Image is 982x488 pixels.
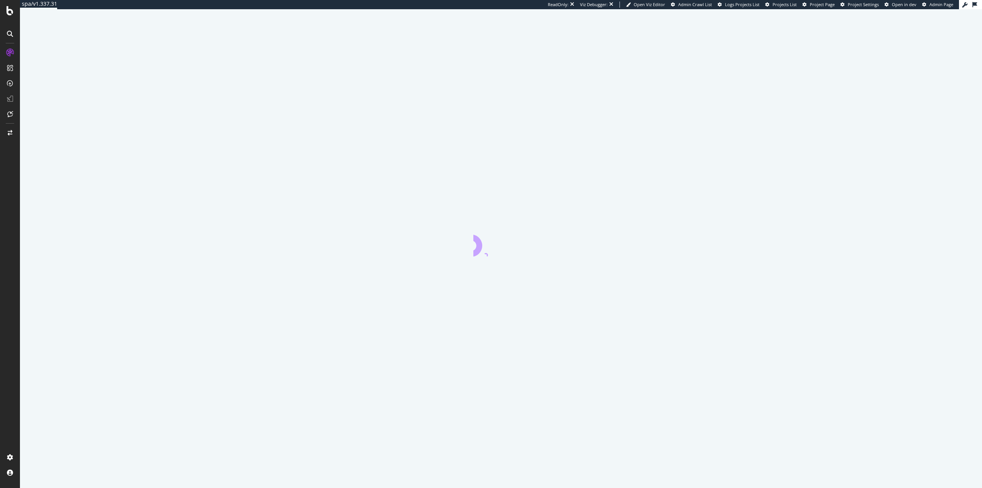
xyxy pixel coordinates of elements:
[892,2,916,7] span: Open in dev
[678,2,712,7] span: Admin Crawl List
[929,2,953,7] span: Admin Page
[473,229,529,256] div: animation
[848,2,879,7] span: Project Settings
[725,2,760,7] span: Logs Projects List
[773,2,797,7] span: Projects List
[840,2,879,8] a: Project Settings
[718,2,760,8] a: Logs Projects List
[626,2,665,8] a: Open Viz Editor
[580,2,608,8] div: Viz Debugger:
[922,2,953,8] a: Admin Page
[802,2,835,8] a: Project Page
[548,2,568,8] div: ReadOnly:
[671,2,712,8] a: Admin Crawl List
[634,2,665,7] span: Open Viz Editor
[765,2,797,8] a: Projects List
[885,2,916,8] a: Open in dev
[810,2,835,7] span: Project Page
